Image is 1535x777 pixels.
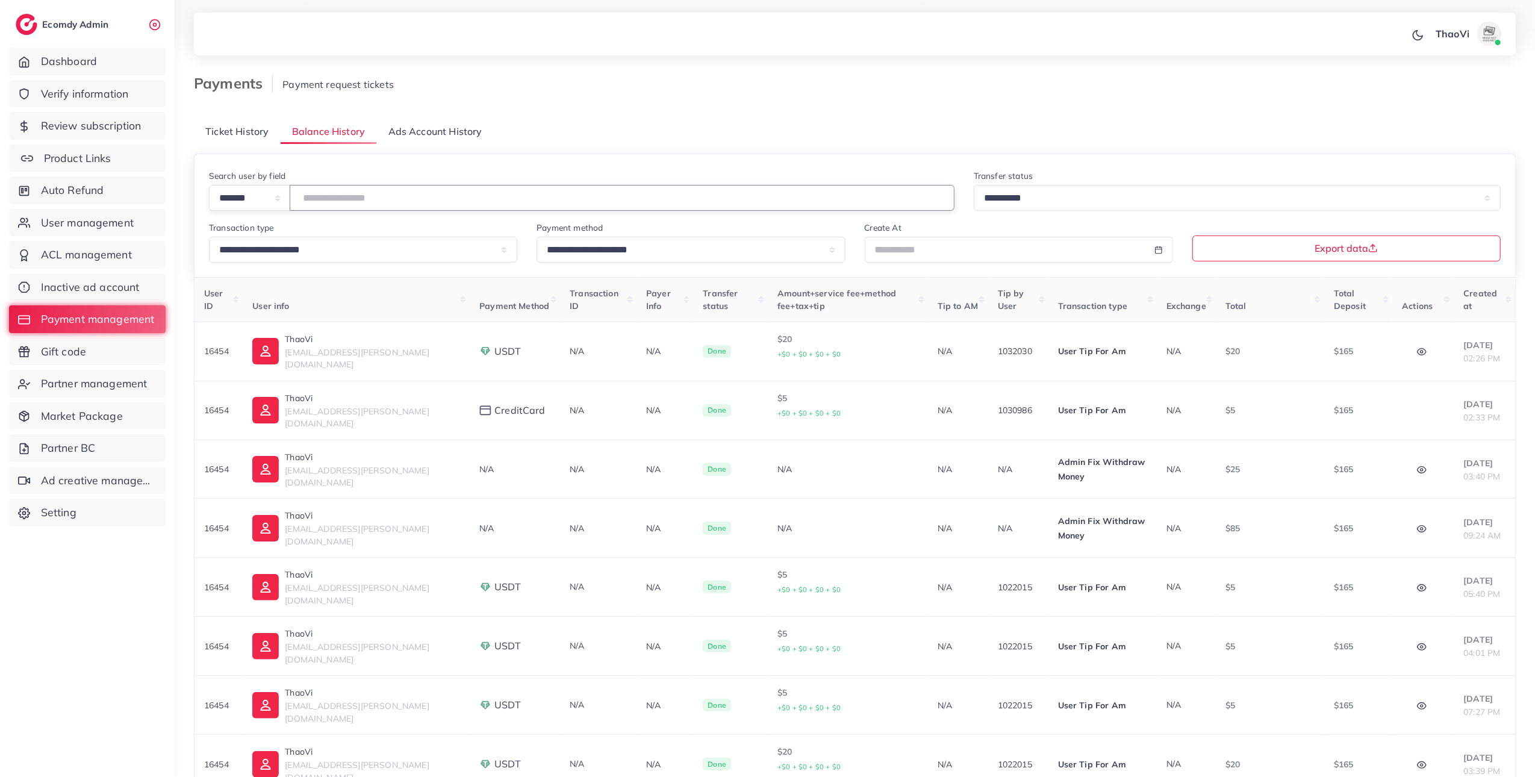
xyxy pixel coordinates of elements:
[9,434,166,462] a: Partner BC
[998,344,1039,358] p: 1032030
[938,521,979,535] p: N/A
[209,170,285,182] label: Search user by field
[1058,639,1147,654] p: User Tip For Am
[205,125,269,139] span: Ticket History
[646,698,683,713] p: N/A
[1463,766,1500,776] span: 03:39 PM
[9,241,166,269] a: ACL management
[646,288,671,311] span: Payer Info
[777,332,918,361] p: $20
[998,698,1039,713] p: 1022015
[570,523,584,534] span: N/A
[388,125,482,139] span: Ads Account History
[777,288,896,311] span: Amount+service fee+method fee+tax+tip
[41,118,142,134] span: Review subscription
[1463,412,1500,423] span: 02:33 PM
[1334,403,1383,417] p: $165
[998,639,1039,654] p: 1022015
[9,305,166,333] a: Payment management
[1463,750,1505,765] p: [DATE]
[646,757,683,772] p: N/A
[1166,581,1181,592] span: N/A
[285,582,429,605] span: [EMAIL_ADDRESS][PERSON_NAME][DOMAIN_NAME]
[1463,456,1505,470] p: [DATE]
[974,170,1033,182] label: Transfer status
[285,391,460,405] p: ThaoVi
[537,222,603,234] label: Payment method
[570,640,584,651] span: N/A
[1402,301,1433,311] span: Actions
[938,698,979,713] p: N/A
[285,701,429,723] span: [EMAIL_ADDRESS][PERSON_NAME][DOMAIN_NAME]
[570,346,584,357] span: N/A
[1463,647,1500,658] span: 04:01 PM
[703,699,731,712] span: Done
[285,567,460,582] p: ThaoVi
[1225,344,1315,358] p: $20
[285,332,460,346] p: ThaoVi
[646,344,683,358] p: N/A
[1058,580,1147,594] p: User Tip For Am
[1463,471,1500,482] span: 03:40 PM
[204,521,233,535] p: 16454
[1334,639,1383,654] p: $165
[9,209,166,237] a: User management
[1225,580,1315,594] p: $5
[252,397,279,423] img: ic-user-info.36bf1079.svg
[1058,403,1147,417] p: User Tip For Am
[16,14,111,35] a: logoEcomdy Admin
[42,19,111,30] h2: Ecomdy Admin
[1166,301,1206,311] span: Exchange
[41,344,86,360] span: Gift code
[41,183,104,198] span: Auto Refund
[41,440,96,456] span: Partner BC
[285,523,429,546] span: [EMAIL_ADDRESS][PERSON_NAME][DOMAIN_NAME]
[252,338,279,364] img: ic-user-info.36bf1079.svg
[41,408,123,424] span: Market Package
[41,215,134,231] span: User management
[646,639,683,654] p: N/A
[9,80,166,108] a: Verify information
[1058,757,1147,772] p: User Tip For Am
[194,75,273,92] h3: Payments
[1058,344,1147,358] p: User Tip For Am
[1436,27,1469,41] p: ThaoVi
[703,640,731,653] span: Done
[9,176,166,204] a: Auto Refund
[570,288,618,311] span: Transaction ID
[1058,514,1147,543] p: Admin Fix Withdraw Money
[494,639,521,653] span: USDT
[703,758,731,771] span: Done
[1334,288,1366,311] span: Total Deposit
[1463,397,1505,411] p: [DATE]
[1429,22,1506,46] a: ThaoViavatar
[570,758,584,769] span: N/A
[41,86,129,102] span: Verify information
[777,391,918,420] p: $5
[1225,698,1315,713] p: $5
[44,151,111,166] span: Product Links
[285,465,429,488] span: [EMAIL_ADDRESS][PERSON_NAME][DOMAIN_NAME]
[494,757,521,771] span: USDT
[282,78,394,90] span: Payment request tickets
[9,499,166,526] a: Setting
[938,462,979,476] p: N/A
[1463,573,1505,588] p: [DATE]
[285,641,429,664] span: [EMAIL_ADDRESS][PERSON_NAME][DOMAIN_NAME]
[646,521,683,535] p: N/A
[1315,243,1378,253] span: Export data
[1334,521,1383,535] p: $165
[1166,346,1181,357] span: N/A
[1058,455,1147,484] p: Admin Fix Withdraw Money
[1058,698,1147,713] p: User Tip For Am
[646,403,683,417] p: N/A
[252,515,279,541] img: ic-user-info.36bf1079.svg
[204,757,233,772] p: 16454
[252,633,279,660] img: ic-user-info.36bf1079.svg
[938,344,979,358] p: N/A
[570,405,584,416] span: N/A
[777,744,918,774] p: $20
[777,522,918,534] div: N/A
[16,14,37,35] img: logo
[285,347,429,370] span: [EMAIL_ADDRESS][PERSON_NAME][DOMAIN_NAME]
